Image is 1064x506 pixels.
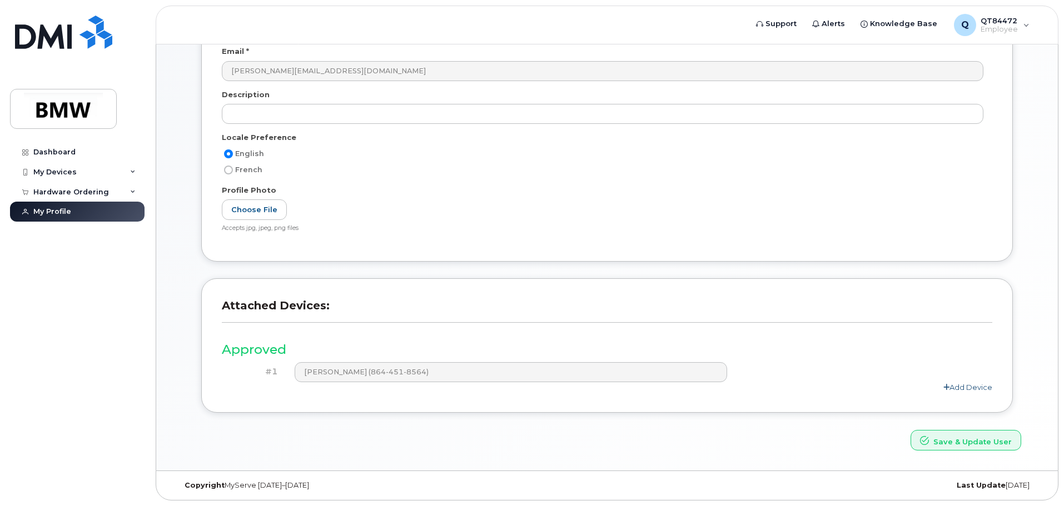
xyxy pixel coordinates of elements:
[946,14,1037,36] div: QT84472
[1016,458,1056,498] iframe: Messenger Launcher
[957,481,1006,489] strong: Last Update
[943,383,992,392] a: Add Device
[176,481,464,490] div: MyServe [DATE]–[DATE]
[222,224,983,233] div: Accepts jpg, jpeg, png files
[804,13,853,35] a: Alerts
[911,430,1021,450] button: Save & Update User
[224,166,233,174] input: French
[870,18,937,29] span: Knowledge Base
[235,149,264,158] span: English
[822,18,845,29] span: Alerts
[750,481,1038,490] div: [DATE]
[224,149,233,158] input: English
[981,25,1018,34] span: Employee
[961,18,969,32] span: Q
[235,166,262,174] span: French
[981,16,1018,25] span: QT84472
[222,343,992,357] h3: Approved
[222,299,992,323] h3: Attached Devices:
[185,481,225,489] strong: Copyright
[230,367,278,377] h4: #1
[222,46,249,57] label: Email *
[222,185,276,196] label: Profile Photo
[765,18,797,29] span: Support
[222,89,270,100] label: Description
[222,132,296,143] label: Locale Preference
[748,13,804,35] a: Support
[222,199,287,220] label: Choose File
[853,13,945,35] a: Knowledge Base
